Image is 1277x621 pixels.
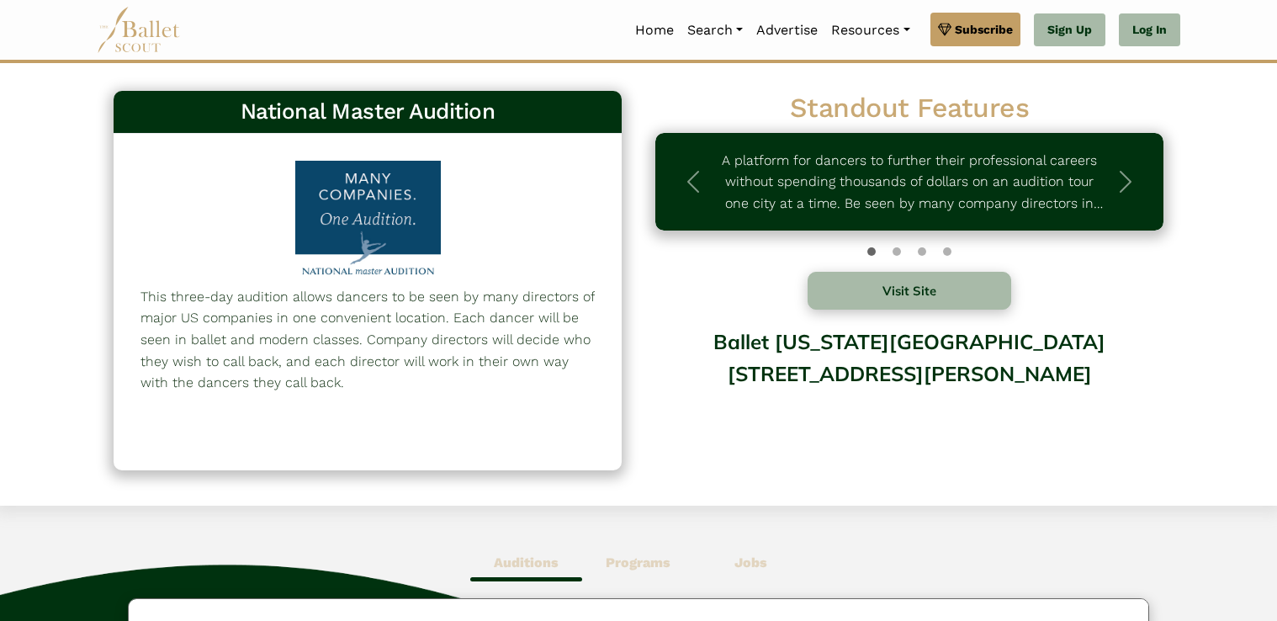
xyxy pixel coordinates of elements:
p: A platform for dancers to further their professional careers without spending thousands of dollar... [714,150,1105,215]
button: Slide 0 [867,239,876,264]
button: Slide 2 [918,239,926,264]
button: Visit Site [808,272,1011,310]
span: Subscribe [955,20,1013,39]
p: This three-day audition allows dancers to be seen by many directors of major US companies in one ... [140,286,595,394]
img: gem.svg [938,20,951,39]
b: Programs [606,555,670,571]
a: Log In [1119,13,1180,47]
button: Slide 1 [893,239,901,264]
b: Auditions [494,555,559,571]
b: Jobs [734,555,767,571]
a: Sign Up [1034,13,1105,47]
a: Search [681,13,750,48]
button: Slide 3 [943,239,951,264]
h3: National Master Audition [127,98,608,126]
div: Ballet [US_STATE][GEOGRAPHIC_DATA][STREET_ADDRESS][PERSON_NAME] [655,317,1163,453]
a: Advertise [750,13,824,48]
a: Subscribe [930,13,1020,46]
a: Home [628,13,681,48]
a: Resources [824,13,916,48]
h2: Standout Features [655,91,1163,126]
